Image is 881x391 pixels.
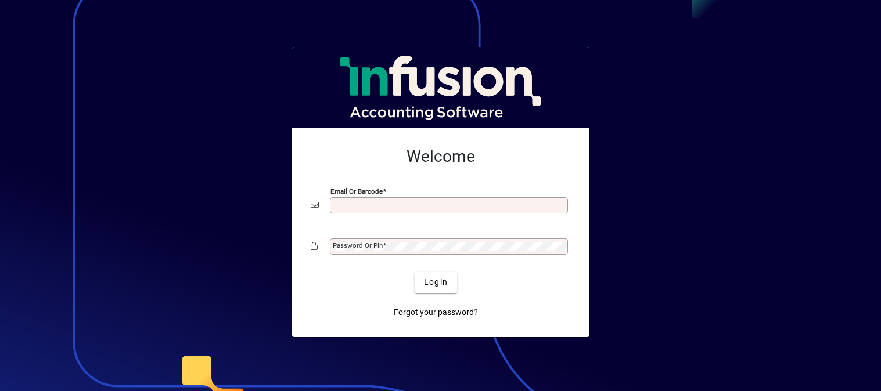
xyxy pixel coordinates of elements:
[330,187,383,195] mat-label: Email or Barcode
[389,302,483,323] a: Forgot your password?
[424,276,448,288] span: Login
[415,272,457,293] button: Login
[333,241,383,249] mat-label: Password or Pin
[394,306,478,318] span: Forgot your password?
[311,147,571,166] h2: Welcome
